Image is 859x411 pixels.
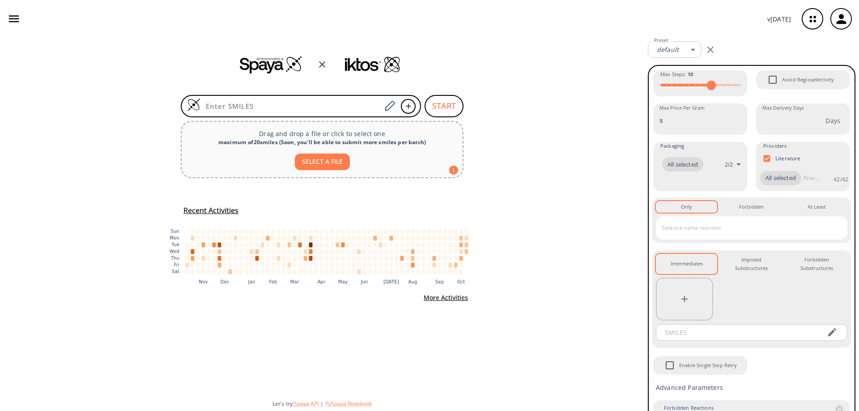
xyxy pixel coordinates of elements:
[170,249,179,254] text: Wed
[170,256,179,261] text: Thu
[656,254,717,274] button: Intermediates
[652,383,851,392] p: Advanced Parameters
[295,154,350,170] button: SELECT A FILE
[652,355,748,376] div: When Single Step Retry is enabled, if no route is found during retrosynthesis, a retry is trigger...
[420,290,472,306] button: More Activities
[660,142,684,150] span: Packaging
[808,203,826,211] div: At Least
[172,269,179,274] text: Sat
[199,279,208,284] text: Nov
[801,171,821,185] input: Provider name
[294,400,319,407] button: Spaya API
[659,116,663,125] p: $
[760,174,801,183] span: All selected
[435,279,444,284] text: Sep
[767,14,791,24] p: v [DATE]
[170,229,179,274] g: y-axis tick label
[171,242,179,247] text: Tue
[189,138,455,146] div: maximum of 20 smiles ( Soon, you'll be able to submit more smiles per batch )
[793,256,840,272] div: Forbidden Substructures
[833,176,848,183] p: 42 / 42
[171,229,179,234] text: Sun
[728,256,775,272] div: Imposed Substructures
[183,206,238,215] h5: Recent Activities
[199,279,465,284] g: x-axis tick label
[248,279,255,284] text: Jan
[189,129,455,138] p: Drag and drop a file or click to select one
[721,201,782,213] button: Forbidden
[671,260,703,268] div: Intermediates
[721,254,782,274] button: Imposed Substructures
[383,279,399,284] text: [DATE]
[660,221,830,235] input: Select a name reaction
[782,76,834,84] span: Avoid Regioselectivity
[221,279,230,284] text: Dec
[825,116,840,125] p: Days
[325,400,372,407] button: PySpaya Notebook
[786,201,847,213] button: At Least
[425,95,464,117] button: START
[319,400,325,407] span: |
[318,279,326,284] text: Apr
[775,154,801,162] p: Literature
[272,400,641,407] div: Let's try:
[763,70,782,89] span: Avoid Regioselectivity
[660,70,693,78] span: Max Steps :
[408,279,417,284] text: Aug
[725,161,733,168] p: 2 / 2
[338,279,348,284] text: May
[360,279,368,284] text: Jun
[688,71,693,77] strong: 10
[657,45,679,54] em: default
[662,160,703,169] span: All selected
[187,98,200,111] img: Logo Spaya
[739,203,764,211] div: Forbidden
[174,262,179,267] text: Fri
[679,361,737,369] span: Enable Single Step Retry
[457,279,465,284] text: Oct
[186,229,468,274] g: cell
[762,105,804,111] label: Max Delivery Days
[240,56,302,73] img: Spaya logo
[660,356,679,375] span: Enable Single Step Retry
[656,201,717,213] button: Only
[290,279,299,284] text: Mar
[200,102,381,111] input: Enter SMILES
[342,53,404,76] img: Team logo
[786,254,847,274] button: Forbidden Substructures
[659,324,820,341] input: SMILES
[269,279,277,284] text: Feb
[763,142,787,150] span: Providers
[681,203,692,211] div: Only
[180,203,242,218] button: Recent Activities
[654,37,668,44] label: Preset
[659,105,705,111] label: Max Price Per Gram
[170,235,179,240] text: Mon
